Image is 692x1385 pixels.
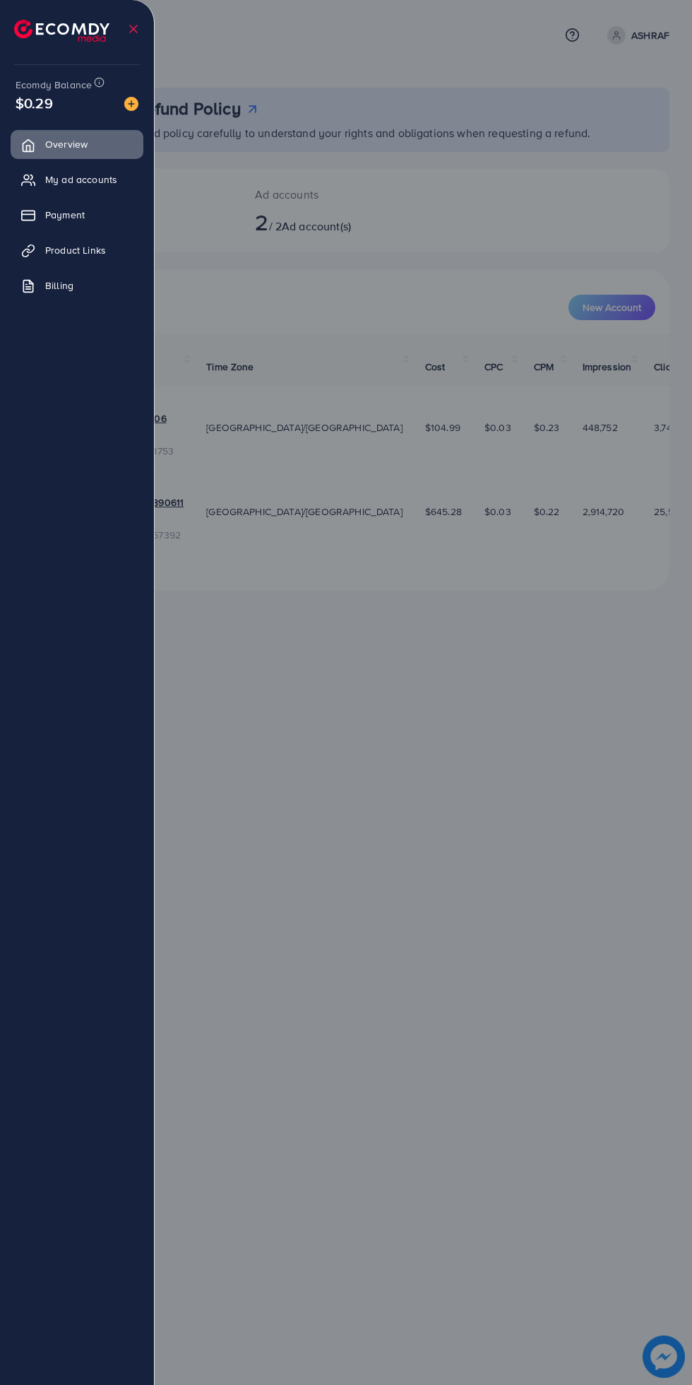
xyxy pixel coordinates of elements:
span: Product Links [45,243,106,257]
a: Product Links [11,236,143,264]
span: Payment [45,208,85,222]
span: My ad accounts [45,172,117,187]
span: Ecomdy Balance [16,78,92,92]
a: Overview [11,130,143,158]
a: My ad accounts [11,165,143,194]
a: Payment [11,201,143,229]
a: Billing [11,271,143,300]
span: $0.29 [16,93,53,113]
img: image [124,97,138,111]
span: Billing [45,278,73,293]
span: Overview [45,137,88,151]
img: logo [14,20,109,42]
